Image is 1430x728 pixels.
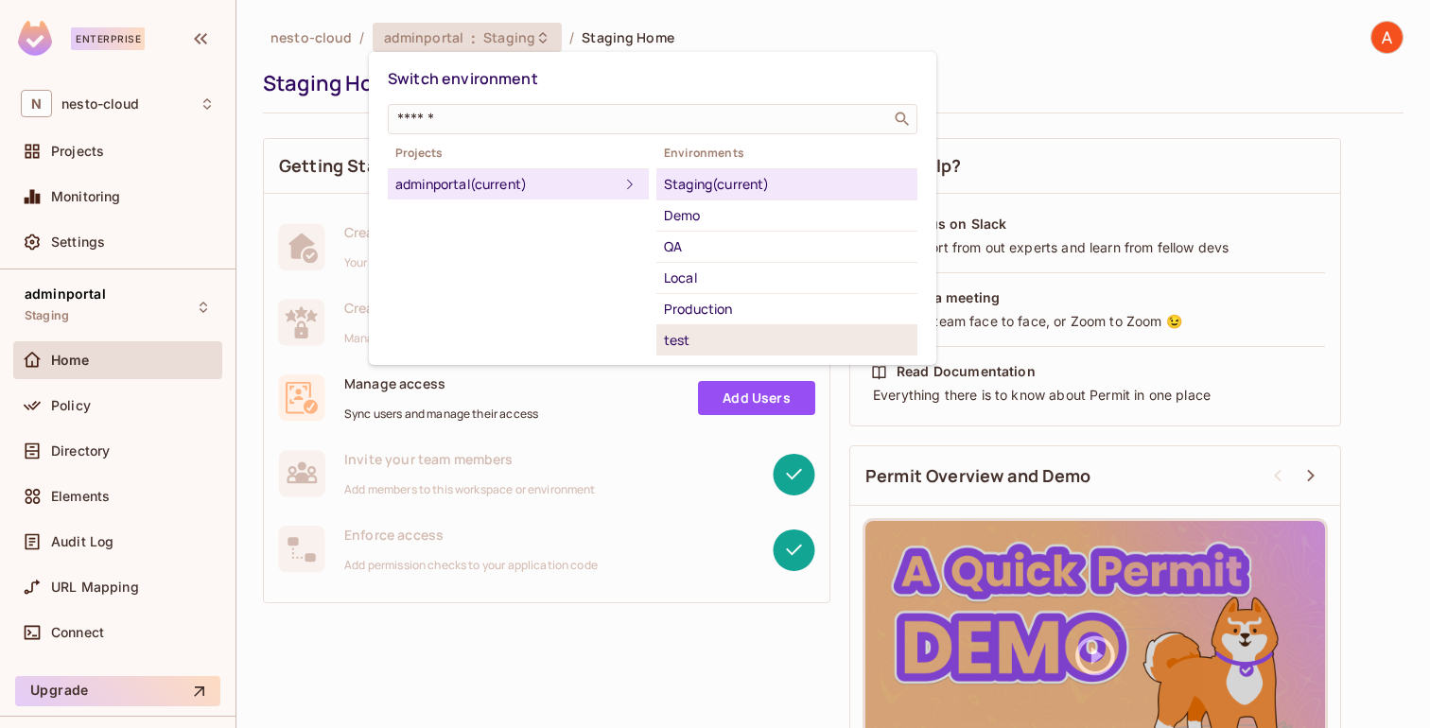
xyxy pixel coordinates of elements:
[656,146,917,161] span: Environments
[664,329,910,352] div: test
[395,173,619,196] div: adminportal (current)
[664,235,910,258] div: QA
[388,146,649,161] span: Projects
[664,298,910,321] div: Production
[388,68,538,89] span: Switch environment
[664,204,910,227] div: Demo
[664,173,910,196] div: Staging (current)
[664,267,910,289] div: Local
